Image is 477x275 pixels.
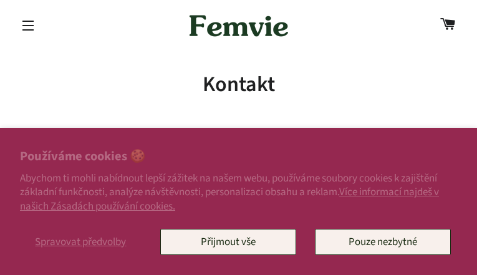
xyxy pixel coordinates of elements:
h2: Používáme cookies 🍪 [20,148,457,166]
button: Spravovat předvolby [20,229,142,255]
span: Spravovat předvolby [35,234,126,249]
button: Pouze nezbytné [315,229,451,255]
a: Více informací najdeš v našich Zásadách používání cookies. [20,185,439,213]
button: Přijmout vše [160,229,296,255]
img: Femvie [183,6,295,45]
h1: Kontakt [19,70,458,100]
p: Abychom ti mohli nabídnout lepší zážitek na našem webu, používáme soubory cookies k zajištění zák... [20,171,457,213]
